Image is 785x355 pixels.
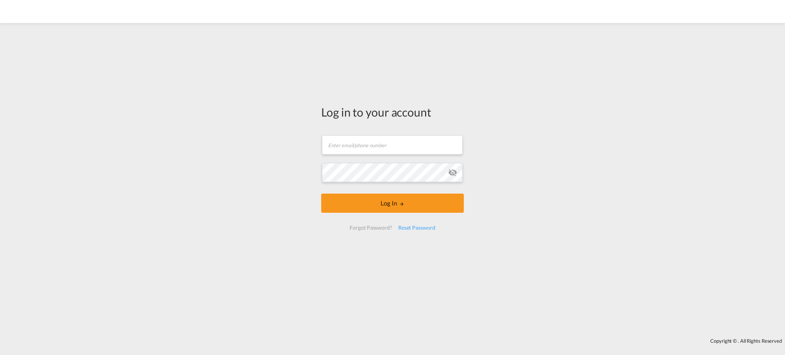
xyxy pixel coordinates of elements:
input: Enter email/phone number [322,135,463,154]
div: Log in to your account [321,104,464,120]
md-icon: icon-eye-off [448,168,457,177]
div: Reset Password [395,221,438,235]
button: LOGIN [321,194,464,213]
div: Forgot Password? [347,221,395,235]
